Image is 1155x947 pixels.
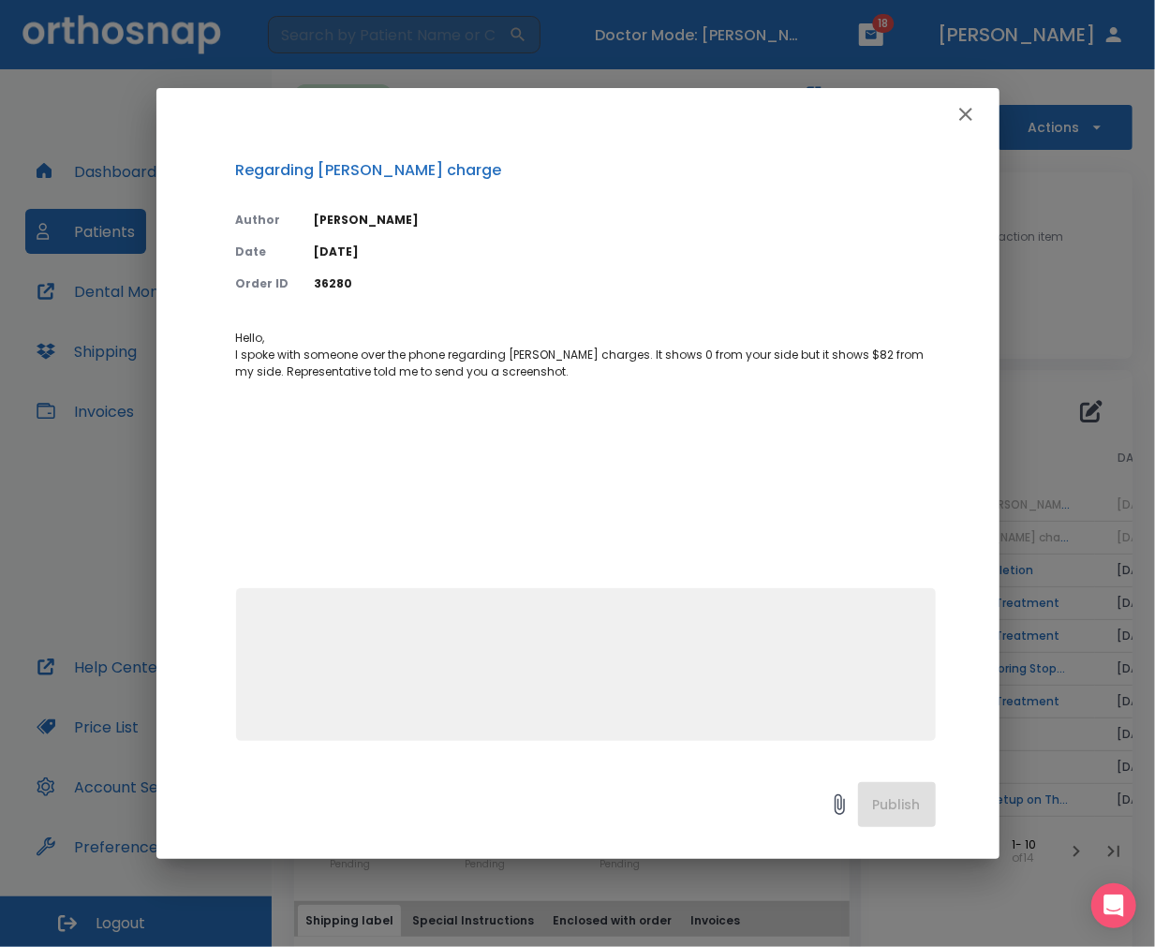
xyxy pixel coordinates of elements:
[236,159,936,182] p: Regarding [PERSON_NAME] charge
[236,275,292,292] p: Order ID
[315,212,936,229] p: [PERSON_NAME]
[315,244,936,260] p: [DATE]
[315,275,936,292] p: 36280
[236,330,927,379] span: Hello, I spoke with someone over the phone regarding [PERSON_NAME] charges. It shows 0 from your ...
[236,212,292,229] p: Author
[1091,883,1136,928] div: Open Intercom Messenger
[236,244,292,260] p: Date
